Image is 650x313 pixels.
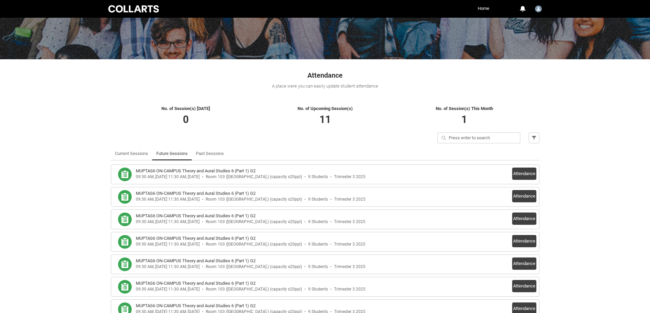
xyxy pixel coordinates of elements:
button: Attendance [512,235,536,247]
span: No. of Session(s) [DATE] [161,106,210,111]
div: Trimester 3 2025 [334,242,365,247]
div: 09:30 AM, [DATE] 11:30 AM, [DATE] [136,242,200,247]
div: Room 103 ([GEOGRAPHIC_DATA].) (capacity x20ppl) [206,174,302,179]
input: Press enter to search [437,132,520,143]
h3: MUPTAS6 ON-CAMPUS Theory and Aural Studies 6 (Part 1) G2 [136,190,256,197]
div: Trimester 3 2025 [334,287,365,292]
div: 09:30 AM, [DATE] 11:30 AM, [DATE] [136,287,200,292]
div: Room 103 ([GEOGRAPHIC_DATA].) (capacity x20ppl) [206,197,302,202]
div: 09:30 AM, [DATE] 11:30 AM, [DATE] [136,219,200,224]
a: Past Sessions [196,147,224,160]
div: 9 Students [308,219,328,224]
span: 1 [461,113,467,125]
div: 09:30 AM, [DATE] 11:30 AM, [DATE] [136,174,200,179]
div: 9 Students [308,287,328,292]
span: Attendance [307,71,343,79]
h3: MUPTAS6 ON-CAMPUS Theory and Aural Studies 6 (Part 1) G2 [136,280,256,287]
div: 09:30 AM, [DATE] 11:30 AM, [DATE] [136,197,200,202]
button: Attendance [512,257,536,270]
a: Future Sessions [156,147,188,160]
div: Trimester 3 2025 [334,197,365,202]
a: Current Sessions [115,147,148,160]
button: Attendance [512,190,536,202]
div: A place were you can easily update student attendance [111,83,539,90]
div: 9 Students [308,197,328,202]
div: Trimester 3 2025 [334,174,365,179]
span: 0 [183,113,189,125]
h3: MUPTAS6 ON-CAMPUS Theory and Aural Studies 6 (Part 1) G2 [136,302,256,309]
div: Trimester 3 2025 [334,219,365,224]
li: Current Sessions [111,147,152,160]
img: Tim.Henry [535,5,542,12]
button: Attendance [512,280,536,292]
span: No. of Session(s) This Month [436,106,493,111]
div: 09:30 AM, [DATE] 11:30 AM, [DATE] [136,264,200,269]
div: Room 103 ([GEOGRAPHIC_DATA].) (capacity x20ppl) [206,219,302,224]
span: 11 [319,113,331,125]
li: Future Sessions [152,147,192,160]
h3: MUPTAS6 ON-CAMPUS Theory and Aural Studies 6 (Part 1) G2 [136,168,256,174]
li: Past Sessions [192,147,228,160]
button: Filter [529,132,539,143]
button: Attendance [512,213,536,225]
a: Home [476,3,491,14]
button: Attendance [512,168,536,180]
h3: MUPTAS6 ON-CAMPUS Theory and Aural Studies 6 (Part 1) G2 [136,213,256,219]
div: Trimester 3 2025 [334,264,365,269]
div: 9 Students [308,242,328,247]
h3: MUPTAS6 ON-CAMPUS Theory and Aural Studies 6 (Part 1) G2 [136,257,256,264]
div: 9 Students [308,264,328,269]
button: User Profile Tim.Henry [533,3,544,14]
div: 9 Students [308,174,328,179]
div: Room 103 ([GEOGRAPHIC_DATA].) (capacity x20ppl) [206,242,302,247]
span: No. of Upcoming Session(s) [298,106,353,111]
div: Room 103 ([GEOGRAPHIC_DATA].) (capacity x20ppl) [206,287,302,292]
h3: MUPTAS6 ON-CAMPUS Theory and Aural Studies 6 (Part 1) G2 [136,235,256,242]
div: Room 103 ([GEOGRAPHIC_DATA].) (capacity x20ppl) [206,264,302,269]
